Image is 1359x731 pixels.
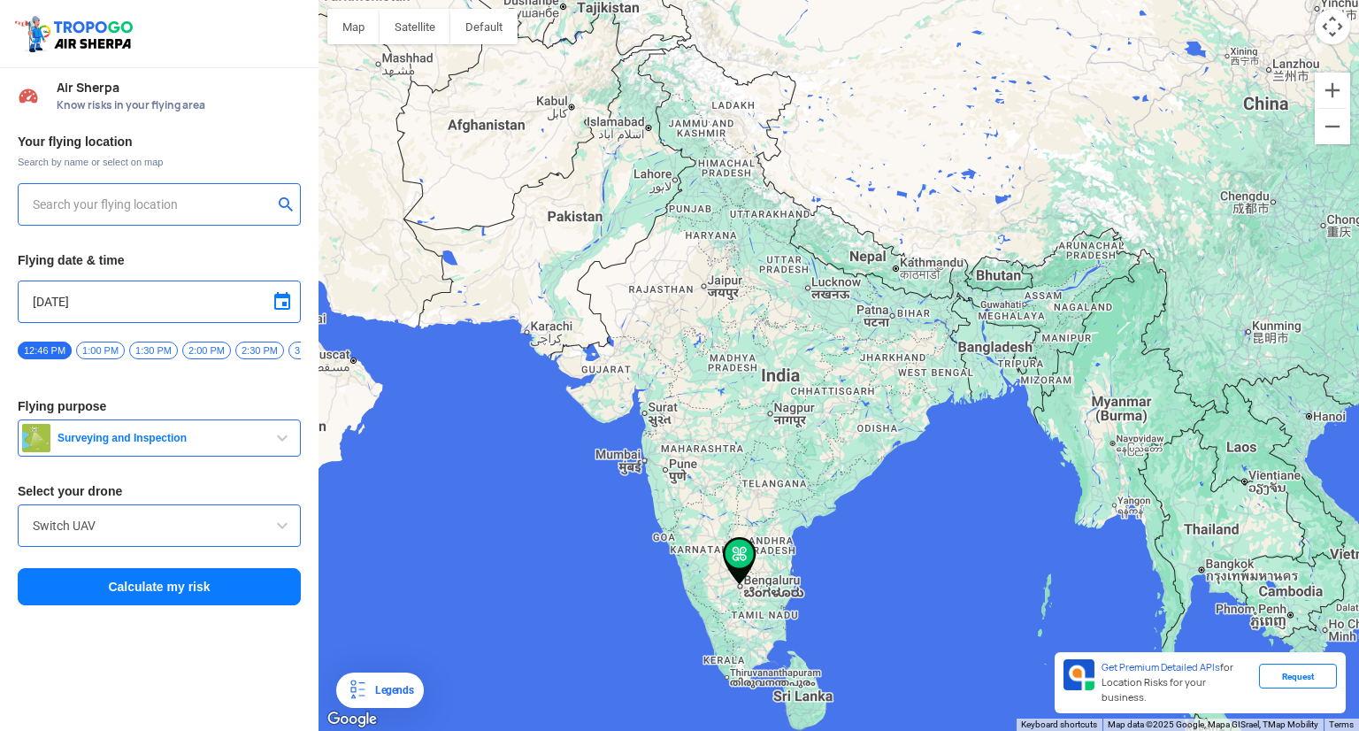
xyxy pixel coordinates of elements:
span: Map data ©2025 Google, Mapa GISrael, TMap Mobility [1108,719,1318,729]
img: Legends [347,680,368,701]
span: 3:00 PM [288,342,337,359]
span: Know risks in your flying area [57,98,301,112]
span: Surveying and Inspection [50,431,272,445]
img: Risk Scores [18,85,39,106]
img: Google [323,708,381,731]
span: 12:46 PM [18,342,72,359]
button: Zoom out [1315,109,1350,144]
span: 1:30 PM [129,342,178,359]
input: Search your flying location [33,194,273,215]
span: Get Premium Detailed APIs [1102,661,1220,673]
button: Show street map [327,9,380,44]
span: 1:00 PM [76,342,125,359]
div: for Location Risks for your business. [1094,659,1259,706]
span: 2:30 PM [235,342,284,359]
button: Map camera controls [1315,9,1350,44]
h3: Flying date & time [18,254,301,266]
img: ic_tgdronemaps.svg [13,13,139,54]
img: Premium APIs [1063,659,1094,690]
span: Air Sherpa [57,81,301,95]
h3: Flying purpose [18,400,301,412]
a: Open this area in Google Maps (opens a new window) [323,708,381,731]
span: Search by name or select on map [18,155,301,169]
div: Legends [368,680,413,701]
input: Select Date [33,291,286,312]
button: Zoom in [1315,73,1350,108]
img: survey.png [22,424,50,452]
a: Terms [1329,719,1354,729]
button: Calculate my risk [18,568,301,605]
h3: Your flying location [18,135,301,148]
button: Surveying and Inspection [18,419,301,457]
button: Keyboard shortcuts [1021,719,1097,731]
div: Request [1259,664,1337,689]
button: Show satellite imagery [380,9,450,44]
span: 2:00 PM [182,342,231,359]
input: Search by name or Brand [33,515,286,536]
h3: Select your drone [18,485,301,497]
